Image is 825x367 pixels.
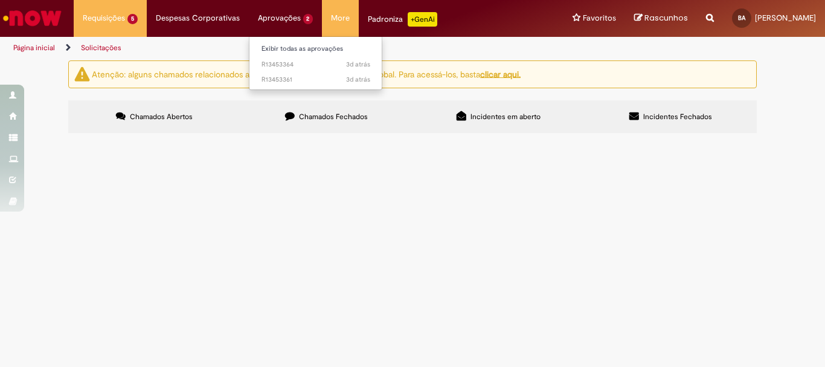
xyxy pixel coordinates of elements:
[643,112,712,122] span: Incidentes Fechados
[249,36,383,90] ul: Aprovações
[408,12,437,27] p: +GenAi
[331,12,350,24] span: More
[644,12,688,24] span: Rascunhos
[299,112,368,122] span: Chamados Fechados
[258,12,301,24] span: Aprovações
[346,60,370,69] time: 27/08/2025 15:57:22
[346,75,370,84] span: 3d atrás
[634,13,688,24] a: Rascunhos
[738,14,745,22] span: BA
[249,58,382,71] a: Aberto R13453364 :
[127,14,138,24] span: 5
[13,43,55,53] a: Página inicial
[346,60,370,69] span: 3d atrás
[470,112,541,122] span: Incidentes em aberto
[755,13,816,23] span: [PERSON_NAME]
[249,73,382,86] a: Aberto R13453361 :
[262,75,370,85] span: R13453361
[130,112,193,122] span: Chamados Abertos
[583,12,616,24] span: Favoritos
[480,68,521,79] a: clicar aqui.
[249,42,382,56] a: Exibir todas as aprovações
[346,75,370,84] time: 27/08/2025 15:56:30
[81,43,121,53] a: Solicitações
[156,12,240,24] span: Despesas Corporativas
[368,12,437,27] div: Padroniza
[92,68,521,79] ng-bind-html: Atenção: alguns chamados relacionados a T.I foram migrados para o Portal Global. Para acessá-los,...
[9,37,541,59] ul: Trilhas de página
[83,12,125,24] span: Requisições
[303,14,313,24] span: 2
[1,6,63,30] img: ServiceNow
[262,60,370,70] span: R13453364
